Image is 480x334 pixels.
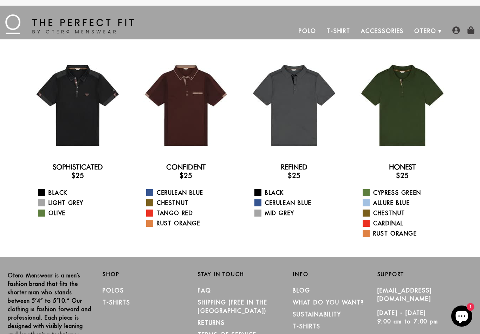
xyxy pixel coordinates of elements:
a: Tango Red [146,209,234,217]
img: user-account-icon.png [452,26,460,34]
a: Honest [389,163,416,171]
a: Black [38,188,126,197]
a: Cardinal [363,219,451,227]
a: FAQ [198,287,211,294]
a: Accessories [356,23,409,39]
a: Blog [293,287,310,294]
p: [DATE] - [DATE] 9:00 am to 7:00 pm [377,309,462,326]
a: Black [254,188,343,197]
inbox-online-store-chat: Shopify online store chat [449,306,474,328]
a: T-Shirts [293,323,320,330]
h3: $25 [137,171,234,180]
a: Sustainability [293,311,341,318]
a: Confident [166,163,206,171]
a: Refined [281,163,307,171]
a: Sophisticated [53,163,103,171]
a: Olive [38,209,126,217]
a: Chestnut [363,209,451,217]
a: Otero [409,23,442,39]
a: Cerulean Blue [254,199,343,207]
a: Light Grey [38,199,126,207]
a: SHIPPING (Free in the [GEOGRAPHIC_DATA]) [198,299,267,314]
a: Allure Blue [363,199,451,207]
a: Polo [293,23,322,39]
img: The Perfect Fit - by Otero Menswear - Logo [5,14,134,34]
a: Rust Orange [146,219,234,227]
h3: $25 [246,171,343,180]
h2: Info [293,271,377,277]
h2: Shop [103,271,187,277]
a: [EMAIL_ADDRESS][DOMAIN_NAME] [377,287,432,302]
h2: Stay in Touch [198,271,282,277]
h2: Support [377,271,472,277]
a: T-Shirt [322,23,356,39]
a: Cypress Green [363,188,451,197]
a: RETURNS [198,319,225,326]
a: Cerulean Blue [146,188,234,197]
h3: $25 [354,171,451,180]
a: What Do You Want? [293,299,364,306]
a: Mid Grey [254,209,343,217]
img: shopping-bag-icon.png [467,26,475,34]
a: T-Shirts [103,299,130,306]
a: Chestnut [146,199,234,207]
a: Polos [103,287,124,294]
a: Rust Orange [363,229,451,238]
h3: $25 [29,171,126,180]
